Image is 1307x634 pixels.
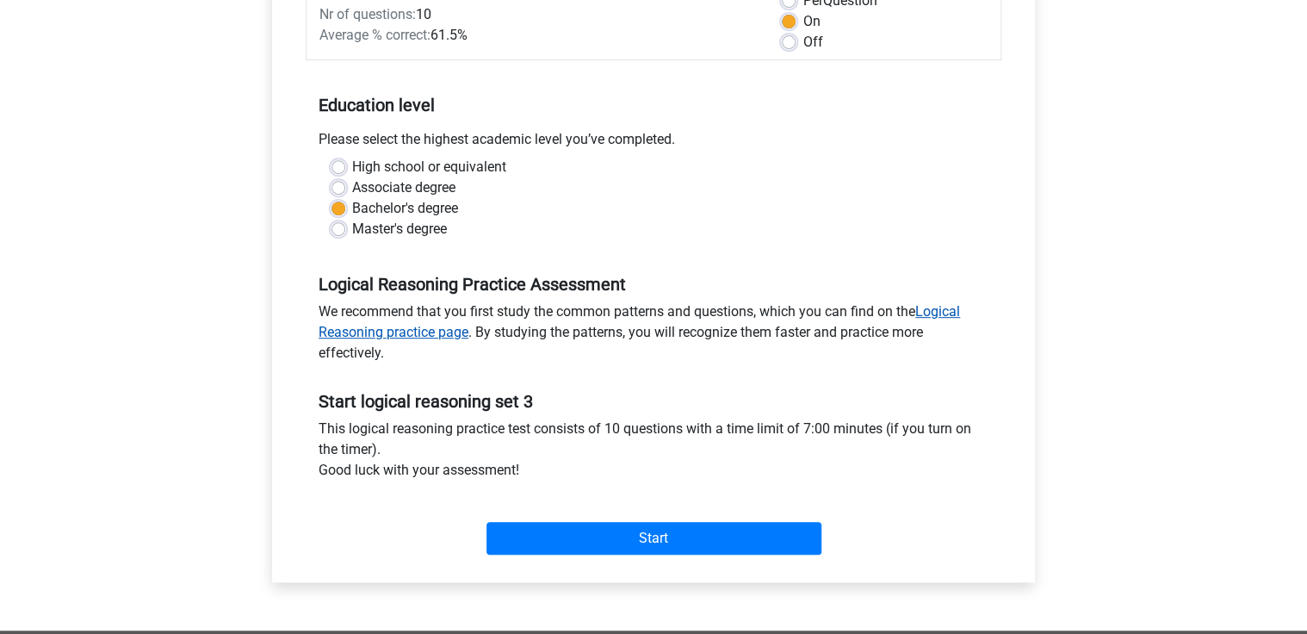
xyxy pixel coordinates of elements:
h5: Start logical reasoning set 3 [319,391,988,412]
label: High school or equivalent [352,157,506,177]
label: Master's degree [352,219,447,239]
div: This logical reasoning practice test consists of 10 questions with a time limit of 7:00 minutes (... [306,419,1001,488]
label: Bachelor's degree [352,198,458,219]
div: Please select the highest academic level you’ve completed. [306,129,1001,157]
label: Associate degree [352,177,455,198]
div: 10 [307,4,769,25]
div: We recommend that you first study the common patterns and questions, which you can find on the . ... [306,301,1001,370]
label: Off [802,32,822,53]
input: Start [486,522,821,555]
span: Nr of questions: [319,6,416,22]
h5: Logical Reasoning Practice Assessment [319,274,988,295]
span: Average % correct: [319,27,431,43]
div: 61.5% [307,25,769,46]
label: On [802,11,820,32]
h5: Education level [319,88,988,122]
